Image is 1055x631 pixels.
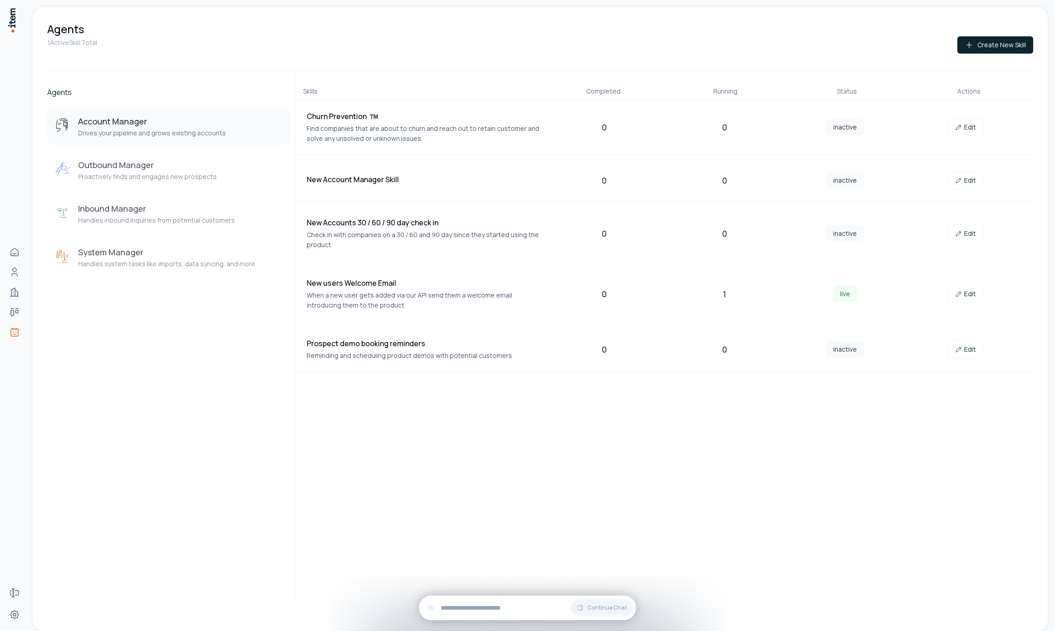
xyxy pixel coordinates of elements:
[547,227,661,240] div: 0
[947,171,984,189] a: Edit
[307,290,541,310] p: When a new user gets added via our API send them a welcome email introducing them to the product
[547,288,661,300] div: 0
[5,303,24,321] a: deals
[668,227,781,240] div: 0
[307,111,541,122] h4: Churn Prevention ™️
[78,116,226,127] h3: Account Manager
[47,196,290,232] button: Inbound ManagerInbound ManagerHandles inbound inquiries from potential customers
[47,152,290,189] button: Outbound ManagerOutbound ManagerProactively finds and engages new prospects
[47,109,290,145] button: Account ManagerAccount ManagerDrives your pipeline and grows existing accounts
[307,124,541,144] p: Find companies that are about to churn and reach out to retain customer and solve any unsolved or...
[307,217,541,228] h4: New Accounts 30 / 60 / 90 day check in
[826,341,864,357] span: inactive
[78,159,217,170] h3: Outbound Manager
[668,121,781,134] div: 0
[5,263,24,281] a: Contacts
[833,286,857,302] span: live
[826,119,864,135] span: inactive
[911,87,1026,96] div: Actions
[957,36,1033,54] button: Create New Skill
[78,172,217,181] p: Proactively finds and engages new prospects
[547,121,661,134] div: 0
[55,248,71,265] img: System Manager
[587,604,627,611] span: Continue Chat
[307,338,541,349] h4: Prospect demo booking reminders
[571,599,632,616] button: Continue Chat
[668,87,782,96] div: Running
[947,285,984,303] a: Edit
[47,22,84,36] h1: Agents
[5,283,24,301] a: Companies
[307,230,541,250] p: Check in with companies on a 30 / 60 and 90 day since they started using the product
[947,340,984,358] a: Edit
[78,216,235,225] p: Handles inbound inquiries from potential customers
[5,606,24,624] a: Settings
[547,343,661,356] div: 0
[668,288,781,300] div: 1
[668,343,781,356] div: 0
[5,584,24,602] a: Forms
[55,161,71,178] img: Outbound Manager
[546,87,661,96] div: Completed
[78,247,255,258] h3: System Manager
[307,174,541,185] h4: New Account Manager Skill
[78,259,255,268] p: Handles system tasks like imports, data syncing, and more
[307,351,541,361] p: Reminding and scheduling product demos with potential customers
[47,239,290,276] button: System ManagerSystem ManagerHandles system tasks like imports, data syncing, and more
[5,323,24,341] a: Agents
[826,172,864,188] span: inactive
[419,596,636,620] div: Continue Chat
[55,118,71,134] img: Account Manager
[47,38,97,47] p: 1 Active Skill Total
[307,278,541,288] h4: New users Welcome Email
[303,87,539,96] div: Skills
[826,225,864,241] span: inactive
[55,205,71,221] img: Inbound Manager
[78,203,235,214] h3: Inbound Manager
[947,224,984,243] a: Edit
[790,87,904,96] div: Status
[668,174,781,187] div: 0
[5,243,24,261] a: Home
[7,7,16,33] img: Item Brain Logo
[547,174,661,187] div: 0
[47,87,290,98] h2: Agents
[78,129,226,138] p: Drives your pipeline and grows existing accounts
[947,118,984,136] a: Edit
